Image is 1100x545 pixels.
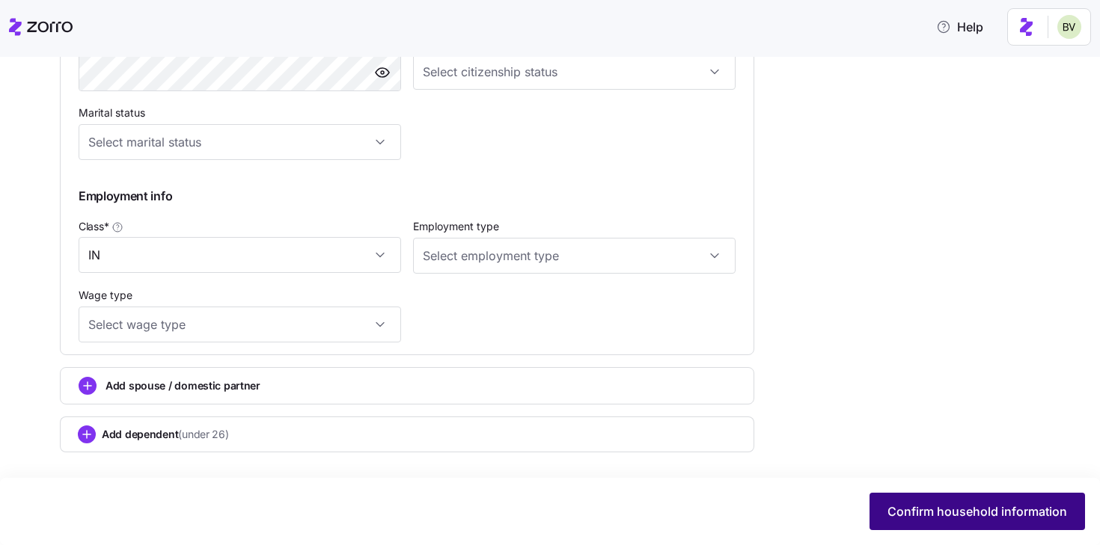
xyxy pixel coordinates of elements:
[79,307,401,342] input: Select wage type
[102,427,229,442] span: Add dependent
[1057,15,1081,39] img: 676487ef2089eb4995defdc85707b4f5
[106,378,260,393] span: Add spouse / domestic partner
[178,427,228,442] span: (under 26)
[413,238,736,274] input: Select employment type
[79,105,145,121] label: Marital status
[79,237,401,273] input: Class
[78,425,96,443] svg: add icon
[924,12,995,42] button: Help
[79,124,401,160] input: Select marital status
[79,219,109,234] span: Class *
[870,493,1085,530] button: Confirm household information
[79,377,97,395] svg: add icon
[413,218,499,235] label: Employment type
[936,18,983,36] span: Help
[79,187,172,206] span: Employment info
[79,287,132,304] label: Wage type
[413,54,736,90] input: Select citizenship status
[887,502,1067,520] span: Confirm household information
